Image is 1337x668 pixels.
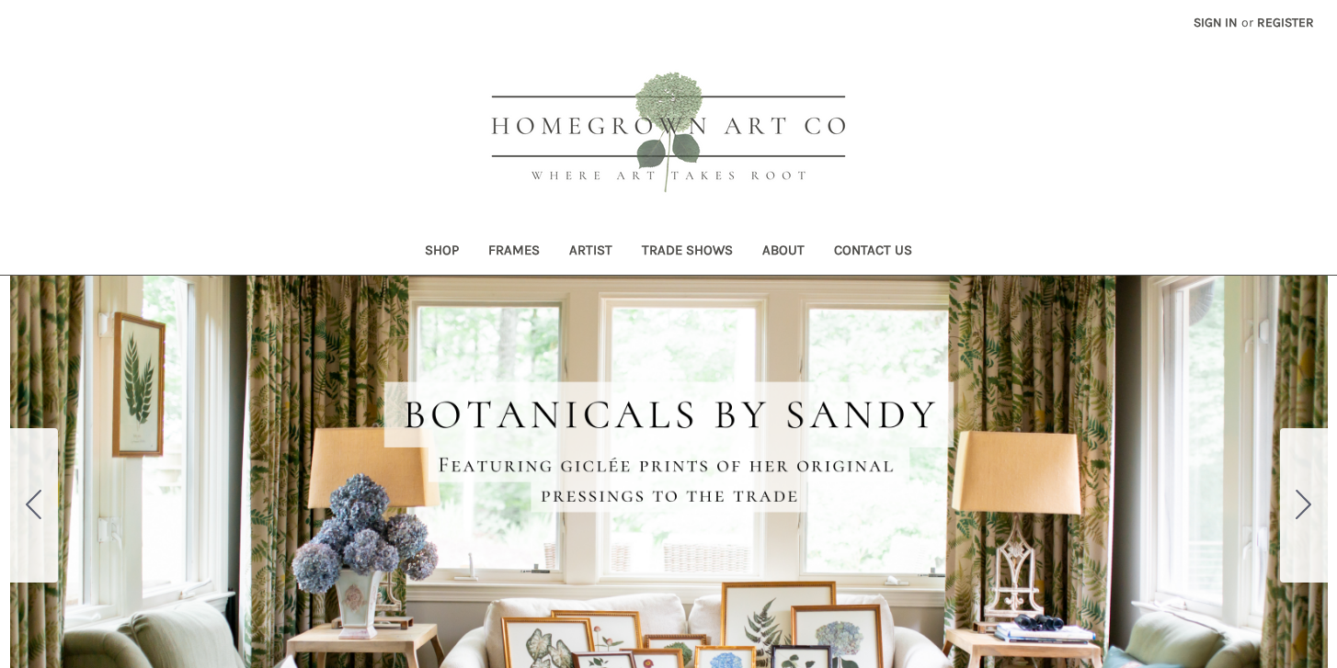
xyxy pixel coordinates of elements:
a: Frames [474,230,554,275]
a: Shop [410,230,474,275]
button: Go to slide 2 [1280,428,1328,583]
a: Artist [554,230,627,275]
a: Contact Us [819,230,927,275]
a: About [748,230,819,275]
a: Trade Shows [627,230,748,275]
img: HOMEGROWN ART CO [462,51,875,217]
button: Go to slide 5 [10,428,58,583]
span: or [1240,13,1255,32]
